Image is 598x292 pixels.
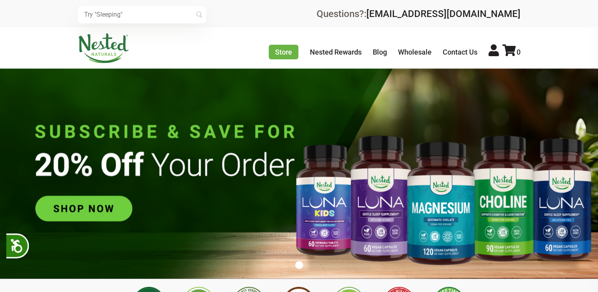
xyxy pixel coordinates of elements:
a: 0 [502,48,521,56]
a: Wholesale [398,48,432,56]
span: 0 [517,48,521,56]
img: Nested Naturals [78,33,129,63]
input: Try "Sleeping" [78,6,206,23]
a: [EMAIL_ADDRESS][DOMAIN_NAME] [366,8,521,19]
a: Blog [373,48,387,56]
button: 1 of 1 [295,261,303,269]
div: Questions?: [317,9,521,19]
a: Nested Rewards [310,48,362,56]
a: Contact Us [443,48,477,56]
a: Store [269,45,298,59]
